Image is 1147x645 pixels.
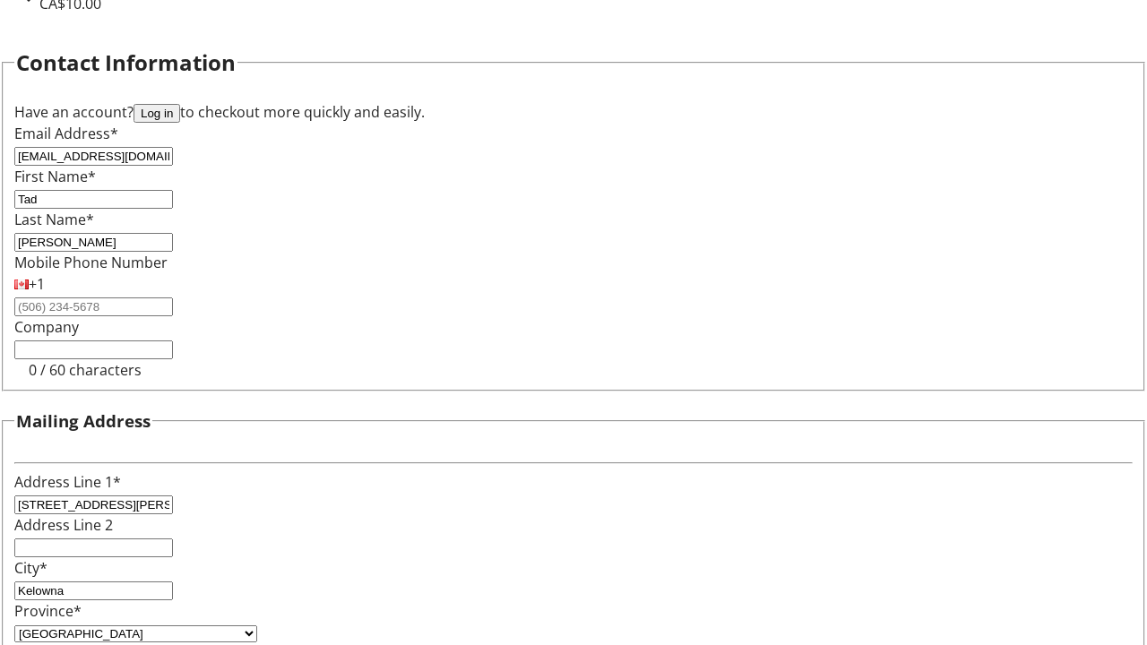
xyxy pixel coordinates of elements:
label: Email Address* [14,124,118,143]
label: Mobile Phone Number [14,253,168,272]
div: Have an account? to checkout more quickly and easily. [14,101,1133,123]
label: Address Line 2 [14,515,113,535]
h2: Contact Information [16,47,236,79]
input: (506) 234-5678 [14,297,173,316]
input: City [14,581,173,600]
tr-character-limit: 0 / 60 characters [29,360,142,380]
button: Log in [134,104,180,123]
label: Address Line 1* [14,472,121,492]
h3: Mailing Address [16,408,151,434]
label: Province* [14,601,82,621]
label: Company [14,317,79,337]
label: City* [14,558,47,578]
label: Last Name* [14,210,94,229]
label: First Name* [14,167,96,186]
input: Address [14,495,173,514]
